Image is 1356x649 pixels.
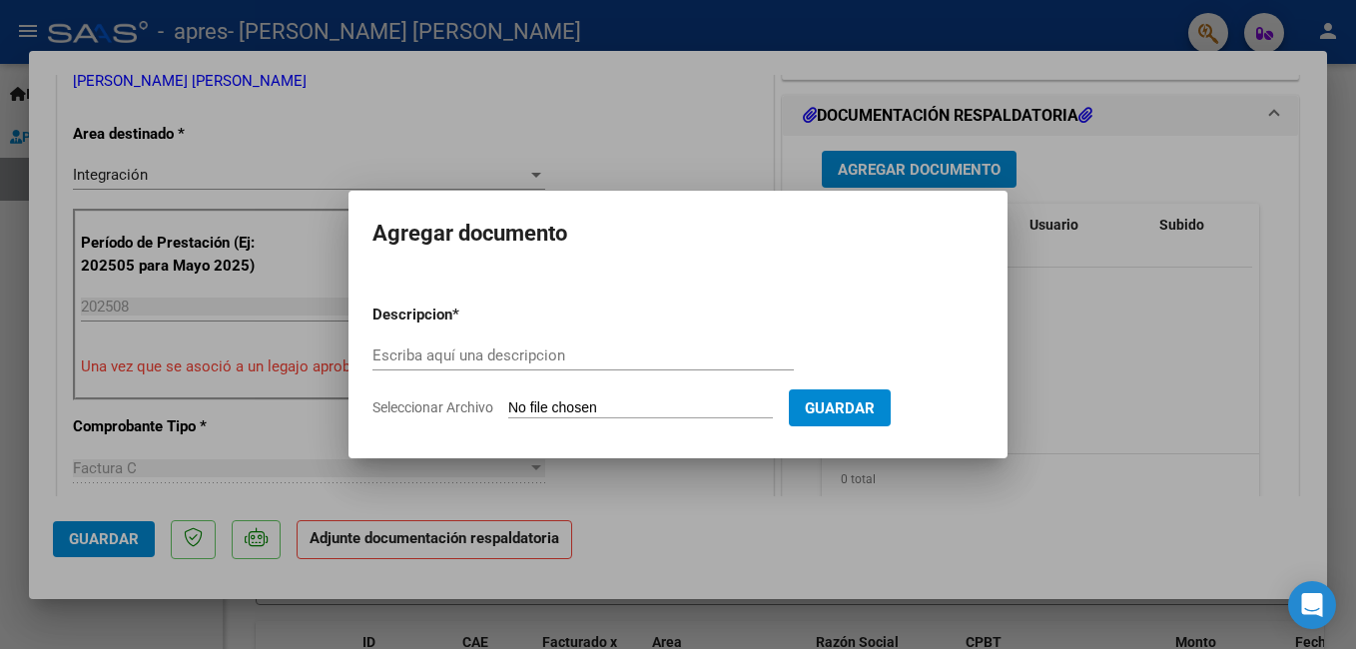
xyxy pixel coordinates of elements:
span: Guardar [805,399,875,417]
p: Descripcion [372,304,556,326]
h2: Agregar documento [372,215,984,253]
div: Open Intercom Messenger [1288,581,1336,629]
span: Seleccionar Archivo [372,399,493,415]
button: Guardar [789,389,891,426]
